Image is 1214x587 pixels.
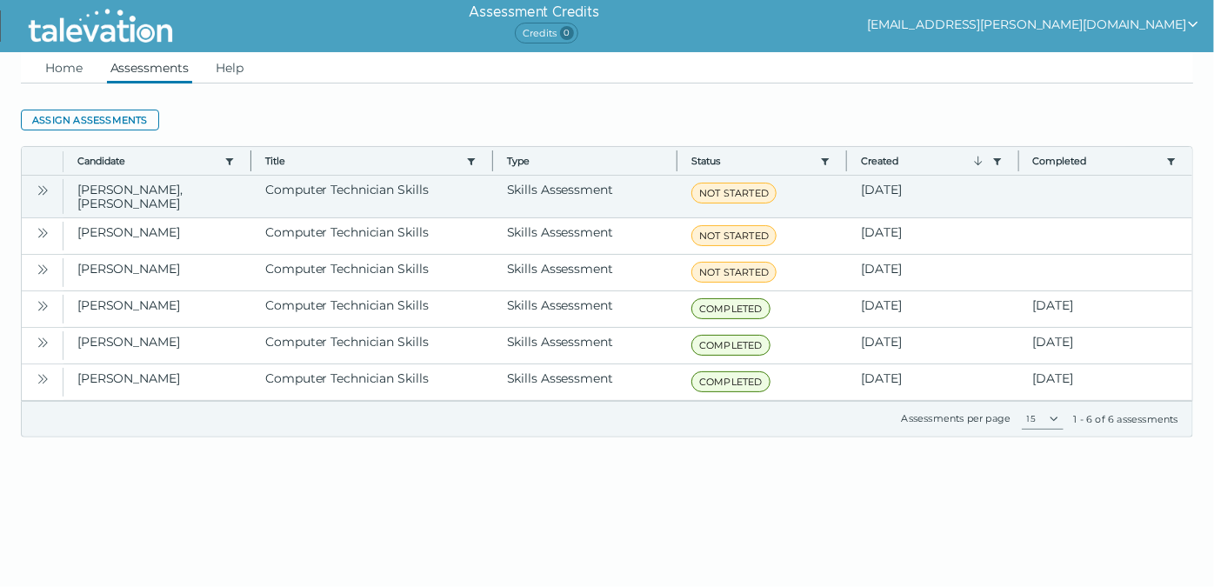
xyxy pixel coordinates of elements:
[867,14,1200,35] button: show user actions
[691,225,777,246] span: NOT STARTED
[107,52,192,83] a: Assessments
[493,328,677,364] clr-dg-cell: Skills Assessment
[63,176,251,217] clr-dg-cell: [PERSON_NAME], [PERSON_NAME]
[1019,364,1192,400] clr-dg-cell: [DATE]
[1074,412,1178,426] div: 1 - 6 of 6 assessments
[251,364,492,400] clr-dg-cell: Computer Technician Skills
[1019,328,1192,364] clr-dg-cell: [DATE]
[63,218,251,254] clr-dg-cell: [PERSON_NAME]
[691,298,770,319] span: COMPLETED
[245,142,257,179] button: Column resize handle
[21,4,180,48] img: Talevation_Logo_Transparent_white.png
[841,142,852,179] button: Column resize handle
[691,154,813,168] button: Status
[251,255,492,290] clr-dg-cell: Computer Technician Skills
[847,176,1018,217] clr-dg-cell: [DATE]
[847,218,1018,254] clr-dg-cell: [DATE]
[847,328,1018,364] clr-dg-cell: [DATE]
[36,336,50,350] cds-icon: Open
[32,295,53,316] button: Open
[32,368,53,389] button: Open
[251,176,492,217] clr-dg-cell: Computer Technician Skills
[32,258,53,279] button: Open
[251,218,492,254] clr-dg-cell: Computer Technician Skills
[861,154,984,168] button: Created
[36,372,50,386] cds-icon: Open
[1013,142,1024,179] button: Column resize handle
[847,364,1018,400] clr-dg-cell: [DATE]
[213,52,248,83] a: Help
[32,222,53,243] button: Open
[691,371,770,392] span: COMPLETED
[487,142,498,179] button: Column resize handle
[21,110,159,130] button: Assign assessments
[251,328,492,364] clr-dg-cell: Computer Technician Skills
[63,364,251,400] clr-dg-cell: [PERSON_NAME]
[469,2,598,23] h6: Assessment Credits
[42,52,86,83] a: Home
[63,291,251,327] clr-dg-cell: [PERSON_NAME]
[671,142,683,179] button: Column resize handle
[1019,291,1192,327] clr-dg-cell: [DATE]
[691,335,770,356] span: COMPLETED
[36,183,50,197] cds-icon: Open
[493,218,677,254] clr-dg-cell: Skills Assessment
[902,412,1011,424] label: Assessments per page
[1033,154,1159,168] button: Completed
[493,176,677,217] clr-dg-cell: Skills Assessment
[32,331,53,352] button: Open
[847,255,1018,290] clr-dg-cell: [DATE]
[560,26,574,40] span: 0
[63,255,251,290] clr-dg-cell: [PERSON_NAME]
[493,291,677,327] clr-dg-cell: Skills Assessment
[63,328,251,364] clr-dg-cell: [PERSON_NAME]
[691,183,777,203] span: NOT STARTED
[36,226,50,240] cds-icon: Open
[36,299,50,313] cds-icon: Open
[847,291,1018,327] clr-dg-cell: [DATE]
[265,154,458,168] button: Title
[493,364,677,400] clr-dg-cell: Skills Assessment
[507,154,663,168] span: Type
[691,262,777,283] span: NOT STARTED
[251,291,492,327] clr-dg-cell: Computer Technician Skills
[36,263,50,277] cds-icon: Open
[32,179,53,200] button: Open
[77,154,217,168] button: Candidate
[493,255,677,290] clr-dg-cell: Skills Assessment
[515,23,578,43] span: Credits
